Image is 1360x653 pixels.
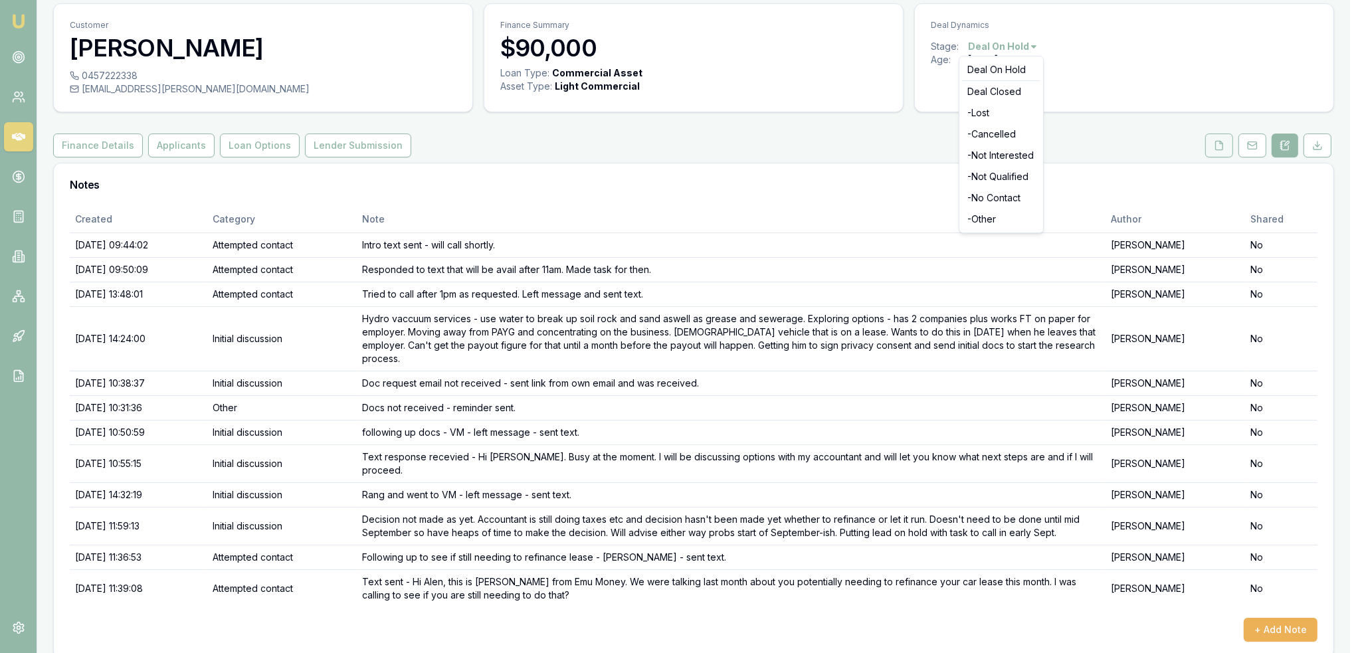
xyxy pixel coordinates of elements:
[962,145,1040,166] div: - Not Interested
[962,59,1040,80] div: Deal On Hold
[962,209,1040,230] div: - Other
[962,166,1040,187] div: - Not Qualified
[962,81,1040,102] div: Deal Closed
[962,124,1040,145] div: - Cancelled
[962,102,1040,124] div: - Lost
[959,56,1044,233] div: Deal On Hold
[962,187,1040,209] div: - No Contact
